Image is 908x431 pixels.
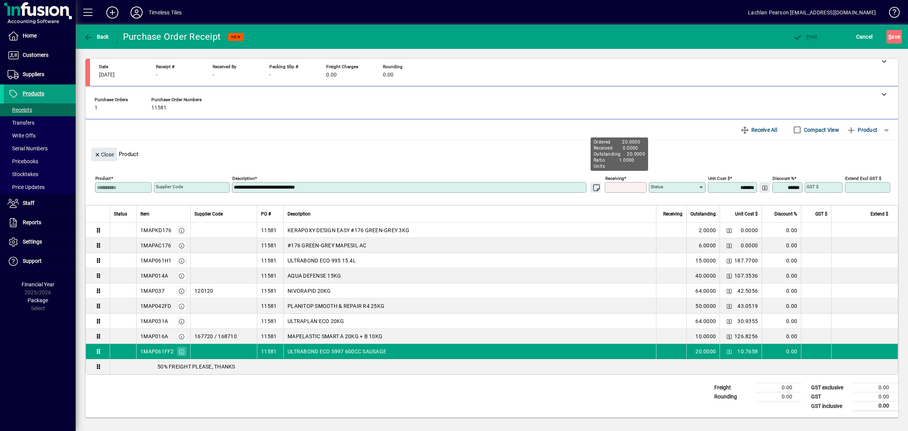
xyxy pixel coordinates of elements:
td: 0.00 [762,223,801,238]
span: Products [23,91,44,97]
div: Ordered 20.0000 Received 0.0000 Outstanding 20.0000 Ratio 1.0000 Units [591,137,648,171]
td: 0.00 [762,298,801,314]
span: Stocktakes [8,171,38,177]
td: 120120 [190,283,257,298]
span: - [156,72,157,78]
span: Receiving [663,210,683,218]
div: Purchase Order Receipt [123,31,221,43]
a: Stocktakes [4,168,76,181]
span: Transfers [8,120,34,126]
button: Change Price Levels [724,301,734,311]
app-page-header-button: Back [76,30,117,44]
span: GST $ [815,210,827,218]
span: - [213,72,214,78]
div: 1MAP042FD [140,302,171,310]
mat-label: Extend excl GST $ [845,176,881,181]
a: Home [4,27,76,45]
td: ULTRABOND ECO S997 600CC SAUSAGE [283,344,656,359]
td: 11581 [257,344,283,359]
a: Price Updates [4,181,76,194]
td: 11581 [257,268,283,283]
td: 64.0000 [686,283,720,298]
span: Discount % [774,210,797,218]
button: Change Price Levels [724,255,734,266]
span: S [888,34,891,40]
a: Customers [4,46,76,65]
button: Cancel [854,30,875,44]
a: Receipts [4,103,76,116]
span: NEW [231,34,241,39]
button: Change Price Levels [724,316,734,326]
button: Add [100,6,124,19]
span: 11581 [151,105,166,111]
span: 43.0519 [737,302,758,310]
app-page-header-button: Close [89,151,119,158]
div: 1MAP016A [140,333,168,340]
button: Change Price Levels [724,346,734,357]
mat-label: Status [651,184,663,189]
td: 0.00 [762,268,801,283]
td: KERAPOXY DESIGN EASY #176 GREEN-GREY 3KG [283,223,656,238]
span: Customers [23,52,48,58]
div: 1MAP031A [140,317,168,325]
mat-label: Product [95,176,111,181]
button: Profile [124,6,149,19]
span: Suppliers [23,71,44,77]
td: 0.00 [762,314,801,329]
a: Serial Numbers [4,142,76,155]
td: 15.0000 [686,253,720,268]
span: Pricebooks [8,158,38,164]
span: Price Updates [8,184,45,190]
div: 1MAP061FF2 [140,348,174,355]
button: Change Price Levels [724,286,734,296]
a: Suppliers [4,65,76,84]
div: Lachlan Pearson [EMAIL_ADDRESS][DOMAIN_NAME] [748,6,876,19]
td: 11581 [257,329,283,344]
td: GST exclusive [807,383,853,392]
button: Change Price Levels [724,225,734,236]
div: Product [86,140,898,163]
span: Support [23,258,42,264]
span: 42.5056 [737,287,758,295]
div: 1MAP037 [140,287,165,295]
td: 0.00 [756,383,801,392]
span: 30.9355 [737,317,758,325]
td: GST [807,392,853,401]
mat-label: Discount % [773,176,794,181]
td: 6.0000 [686,238,720,253]
td: 11581 [257,238,283,253]
td: PLANITOP SMOOTH & REPAIR R4 25KG [283,298,656,314]
span: 107.3536 [734,272,758,280]
span: Description [288,210,311,218]
td: NIVORAPID 20KG [283,283,656,298]
mat-label: Unit Cost $ [708,176,730,181]
span: 1 [95,105,98,111]
span: Staff [23,200,34,206]
td: 0.00 [762,283,801,298]
span: Home [23,33,37,39]
td: 0.00 [762,329,801,344]
td: 0.00 [762,253,801,268]
td: Freight [711,383,756,392]
td: GST inclusive [807,401,853,411]
mat-label: Description [232,176,255,181]
td: 40.0000 [686,268,720,283]
div: 1MAP061H1 [140,257,171,264]
td: 64.0000 [686,314,720,329]
td: 11581 [257,223,283,238]
a: Pricebooks [4,155,76,168]
label: Compact View [802,126,839,134]
span: Financial Year [22,281,54,287]
span: Status [114,210,127,218]
td: 0.00 [762,344,801,359]
button: Close [91,148,117,161]
button: Back [82,30,111,44]
span: Back [84,34,109,40]
span: Cancel [856,31,873,43]
span: 0.0000 [741,226,758,234]
td: MAPELASTIC SMART A 20KG + B 10KG [283,329,656,344]
mat-label: GST $ [807,184,818,189]
button: Change Price Levels [759,182,770,193]
span: [DATE] [99,72,115,78]
div: Timeless Tiles [149,6,182,19]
